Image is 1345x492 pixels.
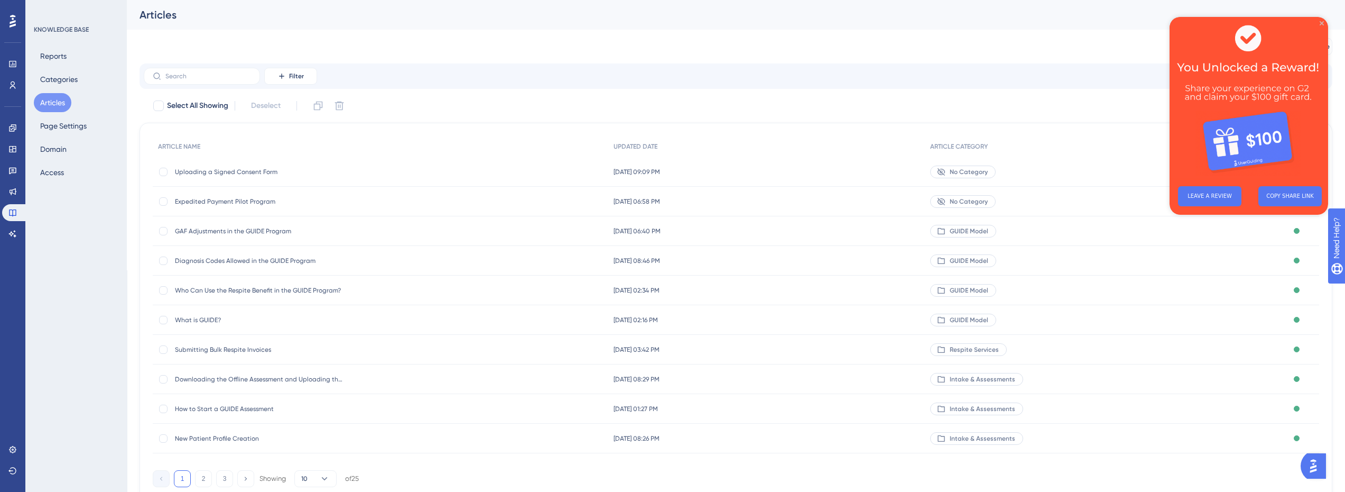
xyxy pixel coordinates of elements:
[34,140,73,159] button: Domain
[950,316,988,324] span: GUIDE Model
[950,375,1015,384] span: Intake & Assessments
[175,405,344,413] span: How to Start a GUIDE Assessment
[158,142,200,151] span: ARTICLE NAME
[175,286,344,295] span: Who Can Use the Respite Benefit in the GUIDE Program?
[1301,450,1332,482] iframe: UserGuiding AI Assistant Launcher
[614,434,660,443] span: [DATE] 08:26 PM
[301,475,308,483] span: 10
[195,470,212,487] button: 2
[242,96,290,115] button: Deselect
[950,257,988,265] span: GUIDE Model
[614,345,660,354] span: [DATE] 03:42 PM
[25,3,66,15] span: Need Help?
[950,197,988,206] span: No Category
[8,169,72,189] button: LEAVE A REVIEW
[165,72,251,80] input: Search
[34,163,70,182] button: Access
[34,47,73,66] button: Reports
[167,99,228,112] span: Select All Showing
[950,405,1015,413] span: Intake & Assessments
[950,168,988,176] span: No Category
[614,227,661,235] span: [DATE] 06:40 PM
[614,197,660,206] span: [DATE] 06:58 PM
[614,405,658,413] span: [DATE] 01:27 PM
[34,93,71,112] button: Articles
[34,116,93,135] button: Page Settings
[950,227,988,235] span: GUIDE Model
[259,474,286,484] div: Showing
[175,316,344,324] span: What is GUIDE?
[950,345,999,354] span: Respite Services
[175,227,344,235] span: GAF Adjustments in the GUIDE Program
[175,257,344,265] span: Diagnosis Codes Allowed in the GUIDE Program
[89,169,152,189] button: COPY SHARE LINK
[34,70,84,89] button: Categories
[614,286,660,295] span: [DATE] 02:34 PM
[264,68,317,85] button: Filter
[175,375,344,384] span: Downloading the Offline Assessment and Uploading the Document
[150,4,154,8] div: Close Preview
[175,168,344,176] span: Uploading a Signed Consent Form
[34,25,89,34] div: KNOWLEDGE BASE
[174,470,191,487] button: 1
[614,375,660,384] span: [DATE] 08:29 PM
[950,434,1015,443] span: Intake & Assessments
[614,257,660,265] span: [DATE] 08:46 PM
[294,470,337,487] button: 10
[614,316,658,324] span: [DATE] 02:16 PM
[950,286,988,295] span: GUIDE Model
[216,470,233,487] button: 3
[930,142,988,151] span: ARTICLE CATEGORY
[251,99,281,112] span: Deselect
[175,345,344,354] span: Submitting Bulk Respite Invoices
[345,474,359,484] div: of 25
[175,197,344,206] span: Expedited Payment Pilot Program
[289,72,304,80] span: Filter
[140,7,1306,22] div: Articles
[614,142,657,151] span: UPDATED DATE
[614,168,660,176] span: [DATE] 09:09 PM
[175,434,344,443] span: New Patient Profile Creation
